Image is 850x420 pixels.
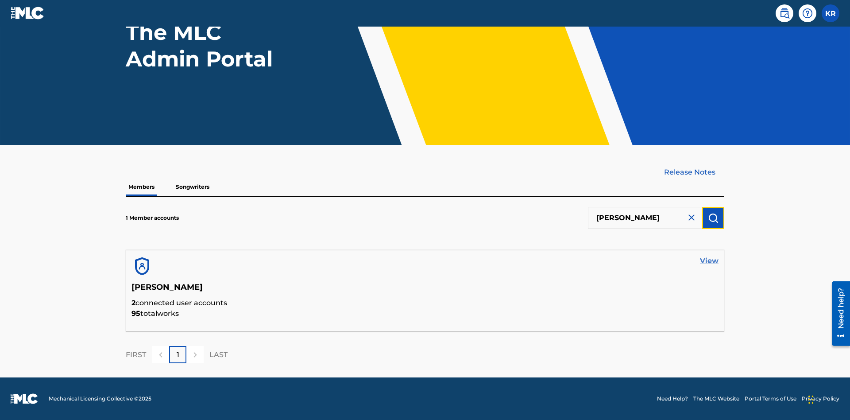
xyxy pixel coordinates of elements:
[825,278,850,350] iframe: Resource Center
[131,299,135,307] span: 2
[131,309,140,318] span: 95
[776,4,793,22] a: Public Search
[822,4,839,22] div: User Menu
[126,350,146,360] p: FIRST
[802,8,813,19] img: help
[209,350,228,360] p: LAST
[131,256,153,277] img: account
[173,178,212,196] p: Songwriters
[11,7,45,19] img: MLC Logo
[131,298,719,308] p: connected user accounts
[802,395,839,403] a: Privacy Policy
[708,213,719,223] img: Search Works
[657,395,688,403] a: Need Help?
[808,386,814,413] div: Drag
[700,256,719,266] a: View
[126,214,179,222] p: 1 Member accounts
[131,308,719,319] p: total works
[806,377,850,420] iframe: Chat Widget
[177,350,179,360] p: 1
[779,8,790,19] img: search
[686,212,697,223] img: close
[126,178,157,196] p: Members
[588,207,702,229] input: Search Members
[693,395,739,403] a: The MLC Website
[11,393,38,404] img: logo
[745,395,796,403] a: Portal Terms of Use
[49,395,151,403] span: Mechanical Licensing Collective © 2025
[131,282,719,298] h5: [PERSON_NAME]
[664,167,724,178] a: Release Notes
[799,4,816,22] div: Help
